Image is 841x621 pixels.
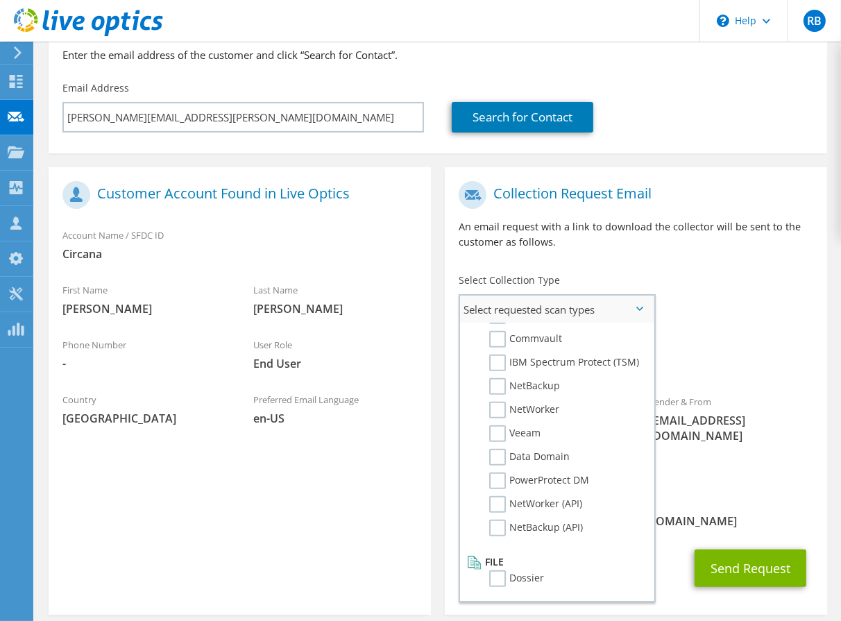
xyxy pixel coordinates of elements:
div: Account Name / SFDC ID [49,221,431,269]
span: RB [804,10,826,32]
div: CC & Reply To [445,488,827,536]
div: First Name [49,275,239,323]
div: To [445,387,636,481]
label: NetBackup [489,378,560,395]
div: User Role [239,330,430,378]
div: Preferred Email Language [239,385,430,433]
label: IBM Spectrum Protect (TSM) [489,355,639,371]
label: NetWorker (API) [489,496,582,513]
label: Email Address [62,81,129,95]
span: - [62,356,226,371]
h3: Enter the email address of the customer and click “Search for Contact”. [62,47,813,62]
span: End User [253,356,416,371]
span: Circana [62,246,417,262]
span: Select requested scan types [460,296,654,323]
label: NetBackup (API) [489,520,583,536]
span: en-US [253,411,416,426]
span: [PERSON_NAME] [62,301,226,316]
label: Select Collection Type [459,273,560,287]
div: Country [49,385,239,433]
label: Dossier [489,570,544,587]
span: [GEOGRAPHIC_DATA] [62,411,226,426]
div: Sender & From [636,387,826,450]
label: PowerProtect DM [489,473,589,489]
h1: Collection Request Email [459,181,806,209]
svg: \n [717,15,729,27]
h1: Customer Account Found in Live Optics [62,181,410,209]
label: NetWorker [489,402,559,418]
label: Data Domain [489,449,570,466]
label: Commvault [489,331,562,348]
span: [EMAIL_ADDRESS][DOMAIN_NAME] [649,413,813,443]
li: File [464,554,647,570]
button: Send Request [695,550,806,587]
a: Search for Contact [452,102,593,133]
p: An email request with a link to download the collector will be sent to the customer as follows. [459,219,813,250]
span: [PERSON_NAME] [253,301,416,316]
div: Last Name [239,275,430,323]
label: Veeam [489,425,541,442]
div: Requested Collections [445,329,827,380]
div: Phone Number [49,330,239,378]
